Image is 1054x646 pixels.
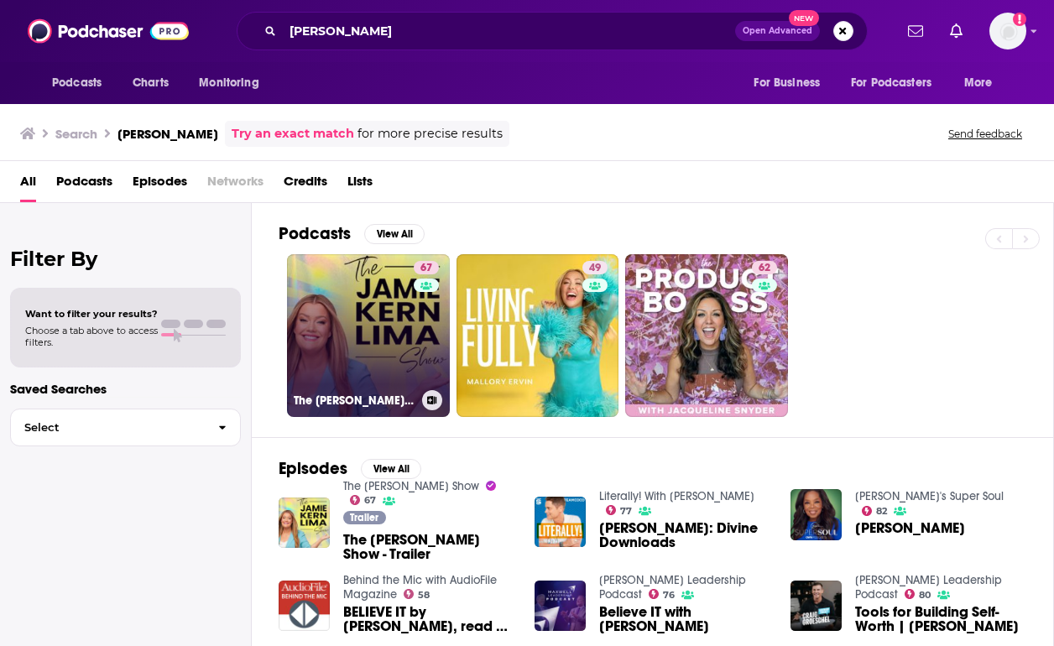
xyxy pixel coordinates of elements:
[350,495,377,505] a: 67
[10,247,241,271] h2: Filter By
[357,124,503,143] span: for more precise results
[279,498,330,549] img: The Jamie Kern Lima Show - Trailer
[283,18,735,44] input: Search podcasts, credits, & more...
[663,591,675,599] span: 76
[343,479,479,493] a: The Jamie Kern Lima Show
[414,261,439,274] a: 67
[649,589,676,599] a: 76
[404,589,430,599] a: 58
[535,581,586,632] img: Believe IT with Jamie Kern Lima
[855,605,1026,633] a: Tools for Building Self-Worth | Jamie Kern Lima
[989,13,1026,49] img: User Profile
[122,67,179,99] a: Charts
[905,589,931,599] a: 80
[599,573,746,602] a: Maxwell Leadership Podcast
[989,13,1026,49] button: Show profile menu
[284,168,327,202] a: Credits
[294,393,415,408] h3: The [PERSON_NAME] Show
[347,168,373,202] span: Lists
[743,27,812,35] span: Open Advanced
[790,489,842,540] img: Jamie Kern Lima
[862,506,888,516] a: 82
[343,573,497,602] a: Behind the Mic with AudioFile Magazine
[606,505,633,515] a: 77
[199,71,258,95] span: Monitoring
[25,308,158,320] span: Want to filter your results?
[56,168,112,202] a: Podcasts
[10,409,241,446] button: Select
[25,325,158,348] span: Choose a tab above to access filters.
[279,581,330,632] img: BELIEVE IT by Jamie Kern Lima, read by Jamie Kern Lima
[287,254,450,417] a: 67The [PERSON_NAME] Show
[420,260,432,277] span: 67
[582,261,608,274] a: 49
[943,17,969,45] a: Show notifications dropdown
[855,605,1026,633] span: Tools for Building Self-Worth | [PERSON_NAME]
[133,71,169,95] span: Charts
[919,591,931,599] span: 80
[279,223,351,244] h2: Podcasts
[855,521,965,535] a: Jamie Kern Lima
[237,12,868,50] div: Search podcasts, credits, & more...
[989,13,1026,49] span: Logged in as shcarlos
[599,489,754,503] a: Literally! With Rob Lowe
[901,17,930,45] a: Show notifications dropdown
[20,168,36,202] a: All
[855,521,965,535] span: [PERSON_NAME]
[232,124,354,143] a: Try an exact match
[364,497,376,504] span: 67
[535,497,586,548] img: Jamie Kern Lima: Divine Downloads
[599,521,770,550] span: [PERSON_NAME]: Divine Downloads
[418,591,430,599] span: 58
[943,127,1027,141] button: Send feedback
[279,458,347,479] h2: Episodes
[40,67,123,99] button: open menu
[1013,13,1026,26] svg: Add a profile image
[361,459,421,479] button: View All
[742,67,841,99] button: open menu
[855,573,1002,602] a: Craig Groeschel Leadership Podcast
[343,533,514,561] span: The [PERSON_NAME] Show - Trailer
[851,71,931,95] span: For Podcasters
[855,489,1004,503] a: Oprah's Super Soul
[790,581,842,632] img: Tools for Building Self-Worth | Jamie Kern Lima
[964,71,993,95] span: More
[343,605,514,633] span: BELIEVE IT by [PERSON_NAME], read by [PERSON_NAME]
[625,254,788,417] a: 62
[457,254,619,417] a: 49
[735,21,820,41] button: Open AdvancedNew
[343,533,514,561] a: The Jamie Kern Lima Show - Trailer
[599,605,770,633] span: Believe IT with [PERSON_NAME]
[52,71,102,95] span: Podcasts
[279,458,421,479] a: EpisodesView All
[11,422,205,433] span: Select
[752,261,777,274] a: 62
[620,508,632,515] span: 77
[952,67,1014,99] button: open menu
[789,10,819,26] span: New
[187,67,280,99] button: open menu
[343,605,514,633] a: BELIEVE IT by Jamie Kern Lima, read by Jamie Kern Lima
[279,223,425,244] a: PodcastsView All
[28,15,189,47] img: Podchaser - Follow, Share and Rate Podcasts
[759,260,770,277] span: 62
[589,260,601,277] span: 49
[10,381,241,397] p: Saved Searches
[364,224,425,244] button: View All
[133,168,187,202] a: Episodes
[754,71,820,95] span: For Business
[876,508,887,515] span: 82
[599,605,770,633] a: Believe IT with Jamie Kern Lima
[840,67,956,99] button: open menu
